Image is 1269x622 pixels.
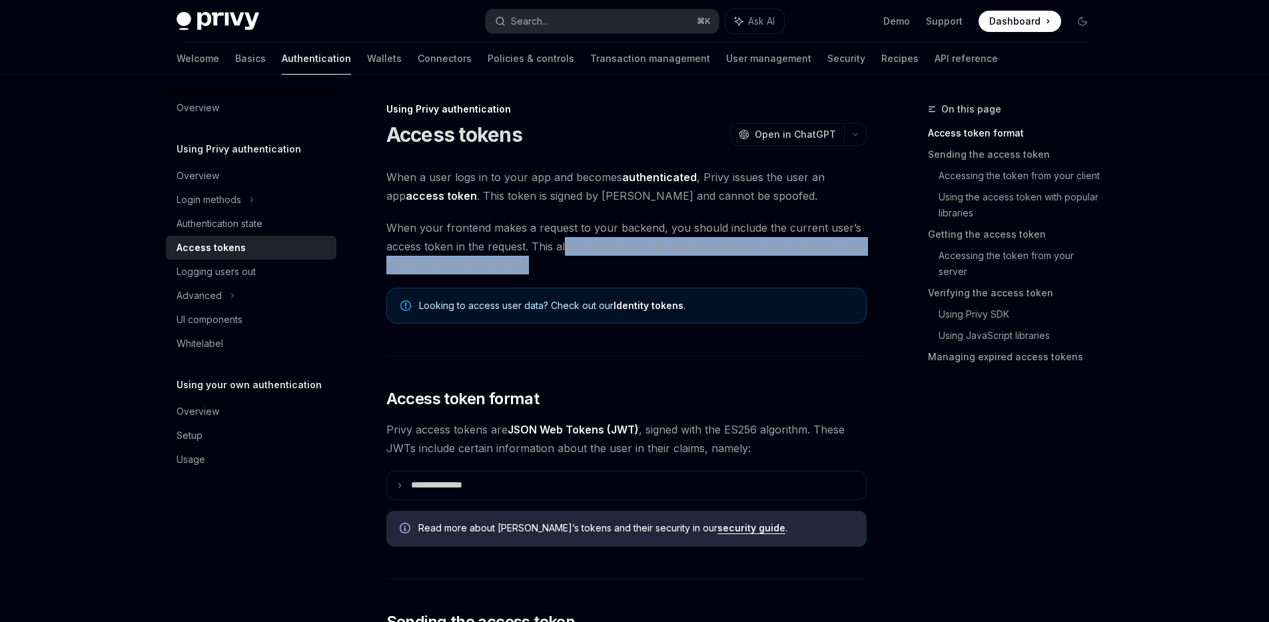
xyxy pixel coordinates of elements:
span: Dashboard [989,15,1041,28]
a: Overview [166,400,336,424]
div: Overview [177,100,219,116]
a: API reference [935,43,998,75]
a: User management [726,43,811,75]
a: Dashboard [979,11,1061,32]
div: Search... [511,13,548,29]
span: Access token format [386,388,540,410]
a: Basics [235,43,266,75]
span: Read more about [PERSON_NAME]’s tokens and their security in our . [418,521,853,535]
h1: Access tokens [386,123,522,147]
button: Search...⌘K [486,9,719,33]
div: Usage [177,452,205,467]
a: JSON Web Tokens (JWT) [508,423,639,437]
button: Ask AI [725,9,784,33]
a: Using Privy SDK [939,304,1104,325]
a: Authentication [282,43,351,75]
h5: Using Privy authentication [177,141,301,157]
a: Getting the access token [928,224,1104,245]
a: Managing expired access tokens [928,346,1104,368]
a: Logging users out [166,260,336,284]
a: Authentication state [166,212,336,236]
a: Setup [166,424,336,448]
svg: Info [400,523,413,536]
button: Toggle dark mode [1072,11,1093,32]
a: Overview [166,164,336,188]
span: Looking to access user data? Check out our . [419,299,853,312]
div: Overview [177,168,219,184]
button: Open in ChatGPT [730,123,844,146]
a: Security [827,43,865,75]
svg: Note [400,300,411,311]
a: Usage [166,448,336,471]
img: dark logo [177,12,259,31]
div: Setup [177,428,203,444]
span: On this page [941,101,1001,117]
a: Recipes [881,43,919,75]
a: UI components [166,308,336,332]
a: Support [926,15,963,28]
strong: access token [406,189,477,202]
div: Advanced [177,288,222,304]
a: Welcome [177,43,219,75]
div: Access tokens [177,240,246,256]
a: Verifying the access token [928,282,1104,304]
span: When a user logs in to your app and becomes , Privy issues the user an app . This token is signed... [386,168,867,205]
a: Access tokens [166,236,336,260]
a: Policies & controls [488,43,574,75]
a: Wallets [367,43,402,75]
div: Authentication state [177,216,262,232]
a: Using the access token with popular libraries [939,186,1104,224]
a: security guide [717,522,785,534]
div: Whitelabel [177,336,223,352]
h5: Using your own authentication [177,377,322,393]
div: Using Privy authentication [386,103,867,116]
span: Privy access tokens are , signed with the ES256 algorithm. These JWTs include certain information... [386,420,867,458]
a: Accessing the token from your server [939,245,1104,282]
div: Login methods [177,192,241,208]
a: Access token format [928,123,1104,144]
a: Demo [883,15,910,28]
a: Accessing the token from your client [939,165,1104,186]
a: Sending the access token [928,144,1104,165]
a: Identity tokens [614,300,683,312]
a: Transaction management [590,43,710,75]
div: UI components [177,312,242,328]
a: Whitelabel [166,332,336,356]
span: When your frontend makes a request to your backend, you should include the current user’s access ... [386,218,867,274]
a: Connectors [418,43,472,75]
div: Logging users out [177,264,256,280]
span: ⌘ K [697,16,711,27]
div: Overview [177,404,219,420]
a: Using JavaScript libraries [939,325,1104,346]
strong: authenticated [622,170,697,184]
span: Ask AI [748,15,775,28]
span: Open in ChatGPT [755,128,836,141]
a: Overview [166,96,336,120]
